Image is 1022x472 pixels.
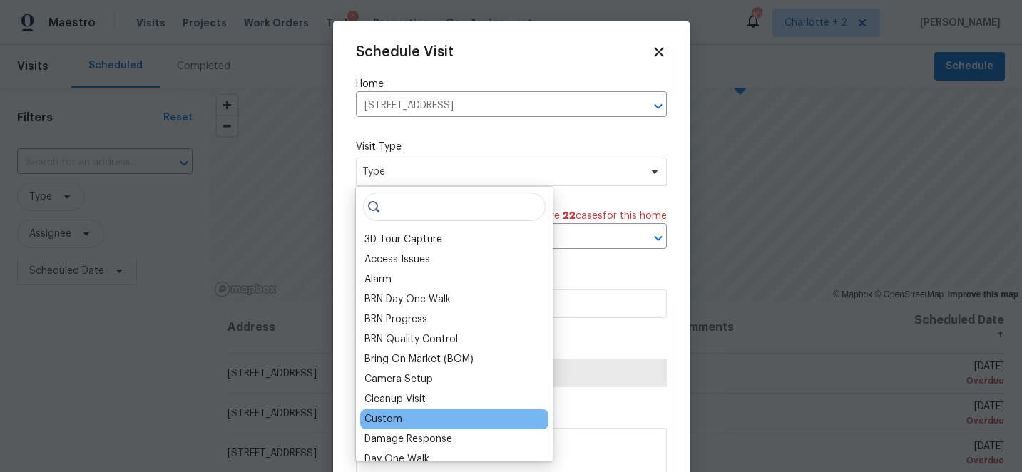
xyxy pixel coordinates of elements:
[648,228,668,248] button: Open
[356,95,627,117] input: Enter in an address
[651,44,667,60] span: Close
[364,412,402,426] div: Custom
[364,432,452,446] div: Damage Response
[518,209,667,223] span: There are case s for this home
[364,352,474,366] div: Bring On Market (BOM)
[356,45,454,59] span: Schedule Visit
[364,392,426,406] div: Cleanup Visit
[364,252,430,267] div: Access Issues
[364,292,451,307] div: BRN Day One Walk
[563,211,576,221] span: 22
[364,332,458,347] div: BRN Quality Control
[364,452,429,466] div: Day One Walk
[364,232,442,247] div: 3D Tour Capture
[362,165,640,179] span: Type
[648,96,668,116] button: Open
[356,77,667,91] label: Home
[364,312,427,327] div: BRN Progress
[364,272,392,287] div: Alarm
[364,372,433,386] div: Camera Setup
[356,140,667,154] label: Visit Type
